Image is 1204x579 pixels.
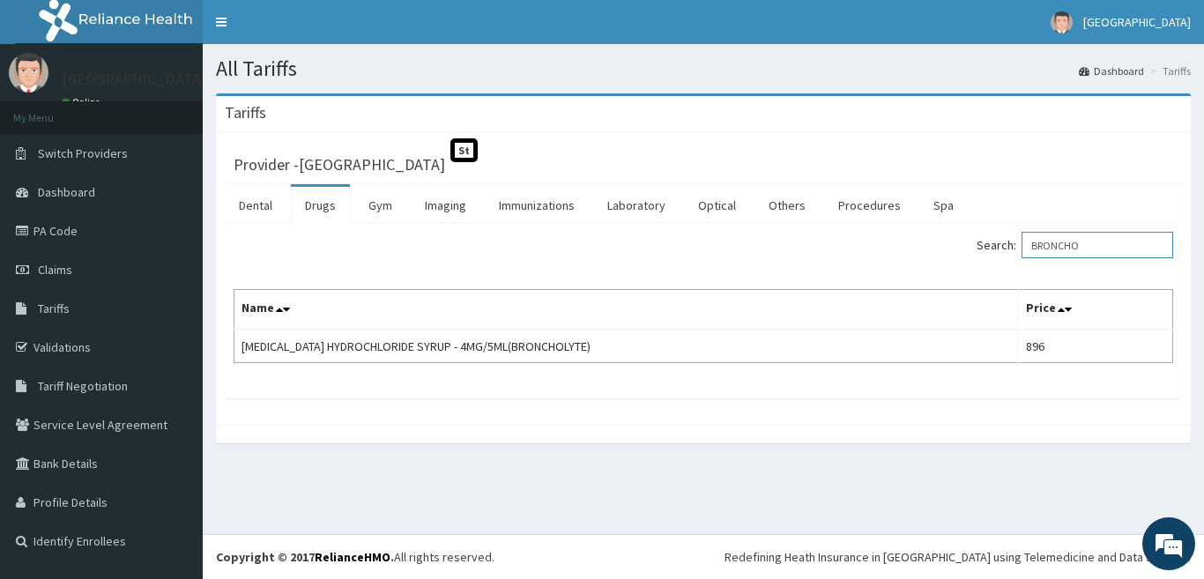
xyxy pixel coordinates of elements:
[234,157,445,173] h3: Provider - [GEOGRAPHIC_DATA]
[9,389,336,450] textarea: Type your message and hit 'Enter'
[216,57,1191,80] h1: All Tariffs
[1146,63,1191,78] li: Tariffs
[225,105,266,121] h3: Tariffs
[1019,330,1173,363] td: 896
[38,262,72,278] span: Claims
[1051,11,1073,33] img: User Image
[977,232,1173,258] label: Search:
[234,290,1019,330] th: Name
[485,187,589,224] a: Immunizations
[684,187,750,224] a: Optical
[225,187,286,224] a: Dental
[450,138,478,162] span: St
[919,187,968,224] a: Spa
[289,9,331,51] div: Minimize live chat window
[315,549,390,565] a: RelianceHMO
[203,534,1204,579] footer: All rights reserved.
[824,187,915,224] a: Procedures
[593,187,680,224] a: Laboratory
[38,145,128,161] span: Switch Providers
[33,88,71,132] img: d_794563401_company_1708531726252_794563401
[216,549,394,565] strong: Copyright © 2017 .
[38,378,128,394] span: Tariff Negotiation
[754,187,820,224] a: Others
[234,330,1019,363] td: [MEDICAL_DATA] HYDROCHLORIDE SYRUP - 4MG/5ML(BRONCHOLYTE)
[38,184,95,200] span: Dashboard
[411,187,480,224] a: Imaging
[92,99,296,122] div: Chat with us now
[1019,290,1173,330] th: Price
[1083,14,1191,30] span: [GEOGRAPHIC_DATA]
[354,187,406,224] a: Gym
[62,96,104,108] a: Online
[62,71,207,87] p: [GEOGRAPHIC_DATA]
[1022,232,1173,258] input: Search:
[291,187,350,224] a: Drugs
[9,53,48,93] img: User Image
[1079,63,1144,78] a: Dashboard
[725,548,1191,566] div: Redefining Heath Insurance in [GEOGRAPHIC_DATA] using Telemedicine and Data Science!
[102,175,243,353] span: We're online!
[38,301,70,316] span: Tariffs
